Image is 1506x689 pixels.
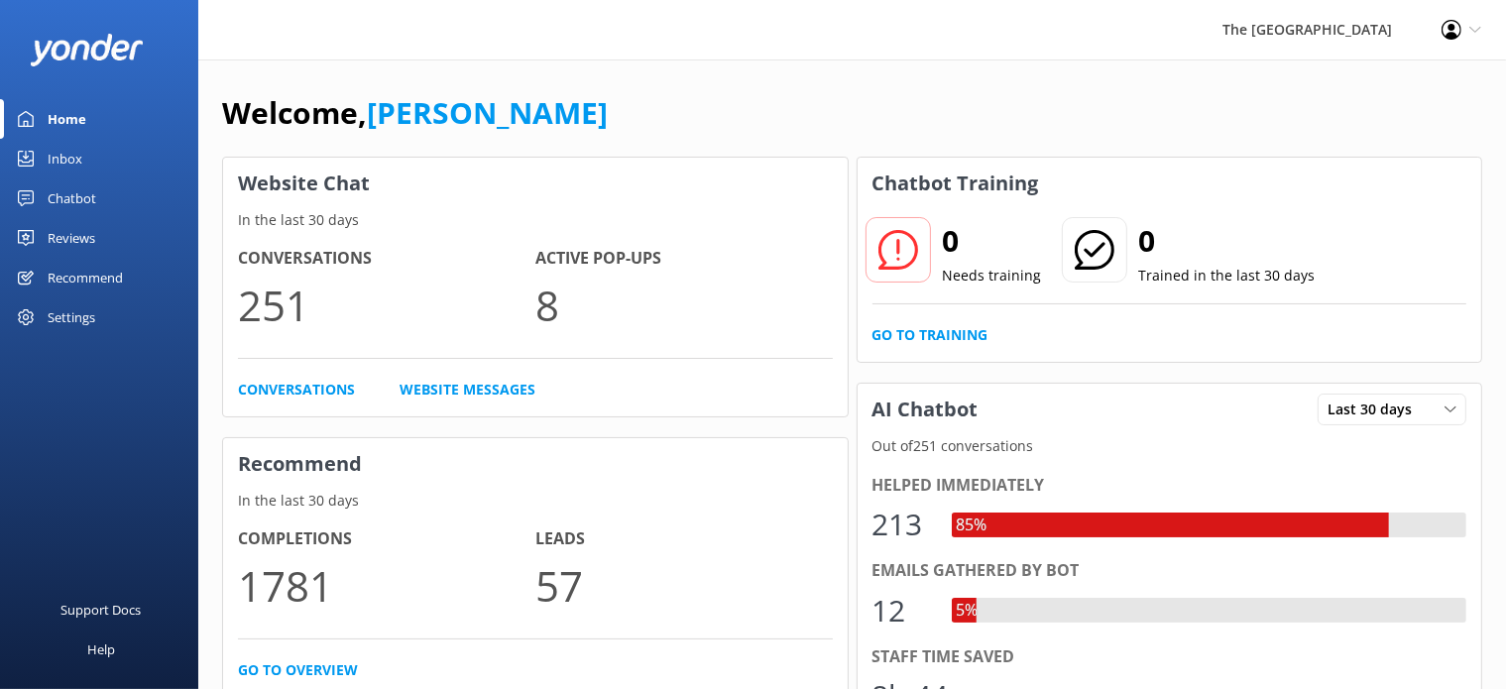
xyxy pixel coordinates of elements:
h3: Chatbot Training [858,158,1054,209]
div: Recommend [48,258,123,297]
h2: 0 [1139,217,1316,265]
img: yonder-white-logo.png [30,34,144,66]
p: Needs training [943,265,1042,287]
div: Help [87,630,115,669]
p: 1781 [238,552,535,619]
div: Inbox [48,139,82,178]
div: 213 [872,501,932,548]
div: 85% [952,513,992,538]
a: Go to Training [872,324,988,346]
p: Trained in the last 30 days [1139,265,1316,287]
div: Home [48,99,86,139]
p: In the last 30 days [223,490,848,512]
div: Emails gathered by bot [872,558,1467,584]
h3: Website Chat [223,158,848,209]
p: In the last 30 days [223,209,848,231]
p: Out of 251 conversations [858,435,1482,457]
div: Settings [48,297,95,337]
p: 251 [238,272,535,338]
div: 5% [952,598,984,624]
div: Chatbot [48,178,96,218]
div: Reviews [48,218,95,258]
a: [PERSON_NAME] [367,92,608,133]
a: Conversations [238,379,355,401]
h4: Leads [535,526,833,552]
a: Go to overview [238,659,358,681]
span: Last 30 days [1328,399,1424,420]
div: Staff time saved [872,644,1467,670]
p: 57 [535,552,833,619]
a: Website Messages [400,379,535,401]
h4: Conversations [238,246,535,272]
h3: Recommend [223,438,848,490]
p: 8 [535,272,833,338]
div: Helped immediately [872,473,1467,499]
h3: AI Chatbot [858,384,993,435]
h4: Active Pop-ups [535,246,833,272]
div: Support Docs [61,590,142,630]
h4: Completions [238,526,535,552]
h1: Welcome, [222,89,608,137]
div: 12 [872,587,932,634]
h2: 0 [943,217,1042,265]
